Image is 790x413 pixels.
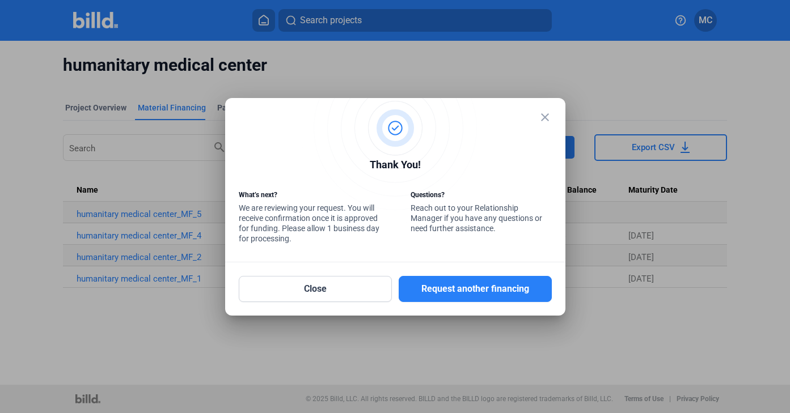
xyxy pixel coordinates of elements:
div: Reach out to your Relationship Manager if you have any questions or need further assistance. [411,190,551,236]
mat-icon: close [538,110,552,124]
div: We are reviewing your request. You will receive confirmation once it is approved for funding. Ple... [239,190,379,246]
div: What’s next? [239,190,379,203]
button: Close [239,276,392,302]
div: Questions? [411,190,551,203]
div: Thank You! [239,157,552,176]
button: Request another financing [399,276,552,302]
